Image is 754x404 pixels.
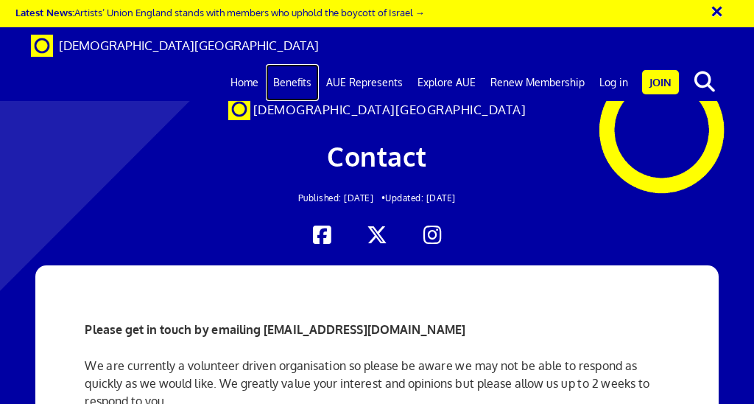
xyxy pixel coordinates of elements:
strong: Latest News: [15,6,74,18]
span: [DEMOGRAPHIC_DATA][GEOGRAPHIC_DATA] [253,102,526,117]
a: AUE Represents [319,64,410,101]
a: Renew Membership [483,64,592,101]
span: Published: [DATE] • [298,192,386,203]
a: Latest News:Artists’ Union England stands with members who uphold the boycott of Israel → [15,6,425,18]
span: Contact [327,139,427,173]
a: Log in [592,64,635,101]
a: Join [642,70,679,94]
a: Home [223,64,266,101]
h2: Updated: [DATE] [150,193,605,203]
span: [DEMOGRAPHIC_DATA][GEOGRAPHIC_DATA] [59,38,319,53]
a: Explore AUE [410,64,483,101]
a: Brand [DEMOGRAPHIC_DATA][GEOGRAPHIC_DATA] [20,27,330,64]
a: Benefits [266,64,319,101]
strong: Please get in touch by emailing [EMAIL_ADDRESS][DOMAIN_NAME] [85,322,465,337]
button: search [682,66,727,97]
